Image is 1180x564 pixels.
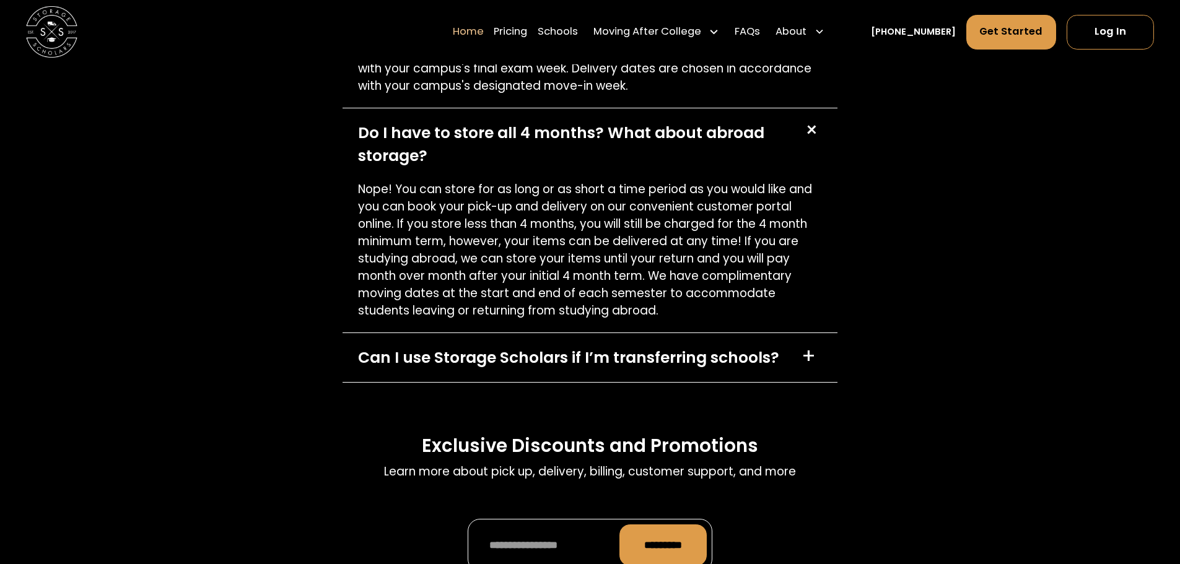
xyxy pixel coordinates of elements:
h3: Exclusive Discounts and Promotions [422,434,758,458]
a: FAQs [735,14,760,50]
div: Moving After College [588,14,725,50]
a: [PHONE_NUMBER] [871,25,956,39]
a: Get Started [966,15,1057,50]
div: + [802,346,816,367]
div: About [771,14,830,50]
p: Learn more about pick up, delivery, billing, customer support, and more [384,463,796,480]
a: Log In [1067,15,1154,50]
img: Storage Scholars main logo [26,6,77,58]
div: Can I use Storage Scholars if I’m transferring schools? [358,346,779,369]
p: Nope! You can store for as long or as short a time period as you would like and you can book your... [358,181,822,320]
div: Moving After College [593,25,701,40]
div: About [776,25,806,40]
a: Pricing [494,14,527,50]
div: Do I have to store all 4 months? What about abroad storage? [358,121,788,168]
div: + [799,118,824,142]
a: Home [453,14,484,50]
a: Schools [538,14,578,50]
